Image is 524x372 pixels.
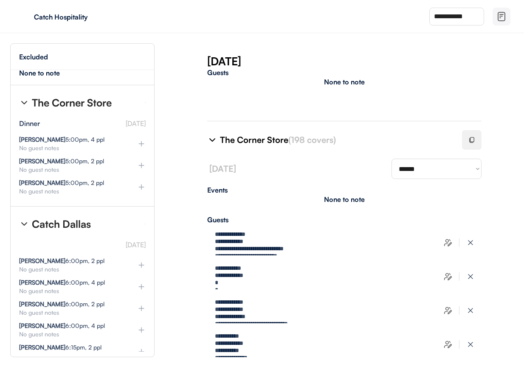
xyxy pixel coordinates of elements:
img: users-edit.svg [444,340,452,349]
img: plus%20%281%29.svg [137,140,146,148]
img: x-close%20%283%29.svg [466,272,475,281]
div: Catch Hospitality [34,14,141,20]
strong: [PERSON_NAME] [19,257,65,264]
img: x-close%20%283%29.svg [466,340,475,349]
img: x-close%20%283%29.svg [466,238,475,247]
font: (198 covers) [288,134,336,145]
div: 6:15pm, 2 ppl [19,344,101,350]
strong: [PERSON_NAME] [19,344,65,351]
img: users-edit.svg [444,306,452,315]
img: plus%20%281%29.svg [137,347,146,356]
strong: [PERSON_NAME] [19,322,65,329]
div: Dinner [19,120,40,127]
div: Guests [207,216,482,223]
img: plus%20%281%29.svg [137,261,146,269]
div: 5:00pm, 2 ppl [19,180,104,186]
strong: [PERSON_NAME] [19,157,65,165]
div: None to note [19,70,76,76]
div: No guest notes [19,266,124,272]
div: None to note [324,78,365,85]
strong: [PERSON_NAME] [19,279,65,286]
div: Catch Dallas [32,219,91,229]
div: [DATE] [207,53,524,69]
div: No guest notes [19,145,124,151]
div: No guest notes [19,188,124,194]
font: [DATE] [126,241,146,249]
font: [DATE] [209,163,236,174]
img: plus%20%281%29.svg [137,282,146,291]
img: file-02.svg [496,11,507,22]
div: No guest notes [19,310,124,316]
div: Excluded [19,53,48,60]
div: No guest notes [19,331,124,337]
div: 6:00pm, 2 ppl [19,301,104,307]
img: yH5BAEAAAAALAAAAAABAAEAAAIBRAA7 [17,10,31,23]
div: 6:00pm, 4 ppl [19,323,105,329]
div: Events [207,187,482,193]
div: 6:00pm, 2 ppl [19,258,104,264]
img: chevron-right%20%281%29.svg [207,135,217,145]
div: None to note [324,196,365,203]
font: [DATE] [126,119,146,128]
strong: [PERSON_NAME] [19,179,65,186]
img: x-close%20%283%29.svg [466,306,475,315]
img: users-edit.svg [444,272,452,281]
strong: [PERSON_NAME] [19,136,65,143]
div: The Corner Store [220,134,452,146]
img: plus%20%281%29.svg [137,183,146,191]
div: No guest notes [19,167,124,173]
div: The Corner Store [32,98,112,108]
img: chevron-right%20%281%29.svg [19,98,29,108]
img: plus%20%281%29.svg [137,326,146,334]
div: No guest notes [19,288,124,294]
img: users-edit.svg [444,238,452,247]
strong: [PERSON_NAME] [19,300,65,308]
div: 5:00pm, 4 ppl [19,137,104,143]
img: plus%20%281%29.svg [137,304,146,313]
img: plus%20%281%29.svg [137,161,146,170]
img: chevron-right%20%281%29.svg [19,219,29,229]
div: 5:00pm, 2 ppl [19,158,104,164]
div: Guests [207,69,482,76]
div: 6:00pm, 4 ppl [19,280,105,285]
